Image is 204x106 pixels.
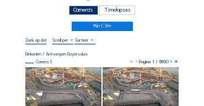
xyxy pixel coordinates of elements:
[25,60,52,64] div: Camera 3
[69,6,98,15] div: Camera's
[72,22,133,31] a: Mijn C-Site
[25,52,88,56] div: Rinkoniën / Antwerpen Royerssluis
[99,6,135,15] div: Timelapses
[139,59,169,64] span: Pagina 1 / 8850
[25,37,46,43] input: Zoek op datum 󰅀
